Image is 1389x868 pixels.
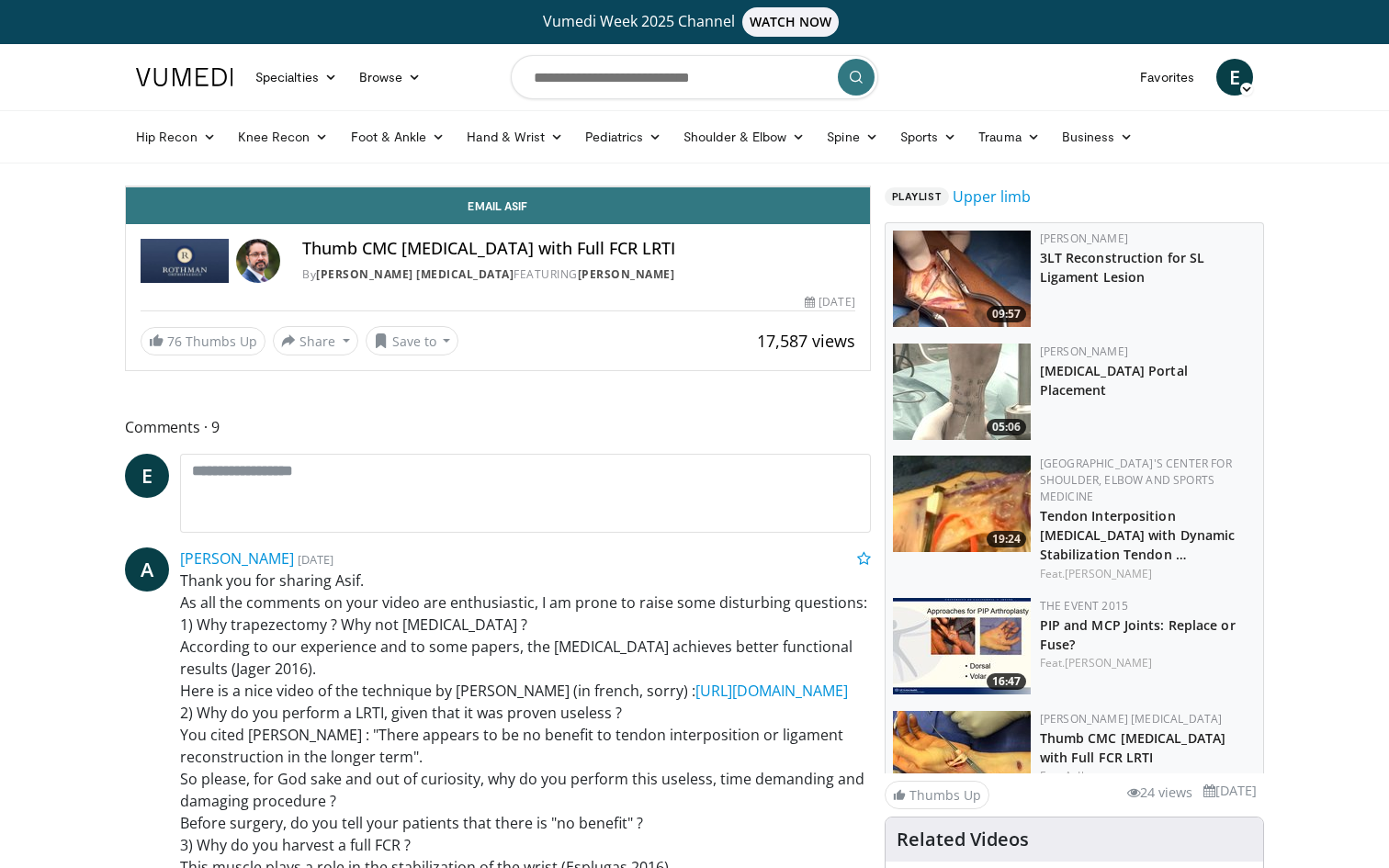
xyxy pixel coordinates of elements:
[1040,344,1128,359] a: [PERSON_NAME]
[757,330,855,352] span: 17,587 views
[885,781,989,809] a: Thumbs Up
[1040,507,1236,563] a: Tendon Interposition [MEDICAL_DATA] with Dynamic Stabilization Tendon …
[893,231,1031,327] a: 09:57
[298,551,333,568] small: [DATE]
[987,673,1026,690] span: 16:47
[141,327,265,355] a: 76 Thumbs Up
[1065,566,1152,581] a: [PERSON_NAME]
[180,548,294,569] a: [PERSON_NAME]
[1127,783,1192,803] li: 24 views
[987,306,1026,322] span: 09:57
[1040,655,1256,671] div: Feat.
[136,68,233,86] img: VuMedi Logo
[816,118,888,155] a: Spine
[340,118,457,155] a: Foot & Ankle
[695,681,848,701] a: [URL][DOMAIN_NAME]
[987,531,1026,547] span: 19:24
[672,118,816,155] a: Shoulder & Elbow
[987,419,1026,435] span: 05:06
[1040,456,1232,504] a: [GEOGRAPHIC_DATA]'s Center for Shoulder, Elbow and Sports Medicine
[1051,118,1145,155] a: Business
[578,266,675,282] a: [PERSON_NAME]
[125,547,169,592] a: A
[1040,566,1256,582] div: Feat.
[141,239,229,283] img: Rothman Hand Surgery
[1040,616,1236,653] a: PIP and MCP Joints: Replace or Fuse?
[456,118,574,155] a: Hand & Wrist
[302,266,855,283] div: By FEATURING
[348,59,433,96] a: Browse
[273,326,358,355] button: Share
[893,711,1031,807] a: 10:03
[236,239,280,283] img: Avatar
[366,326,459,355] button: Save to
[742,7,840,37] span: WATCH NOW
[126,187,870,224] a: Email Asif
[893,231,1031,327] img: 7c814fdc-9ede-4342-b9e5-91cc2eb311e9.150x105_q85_crop-smart_upscale.jpg
[1065,655,1152,671] a: [PERSON_NAME]
[227,118,340,155] a: Knee Recon
[885,187,949,206] span: Playlist
[893,711,1031,807] img: 155faa92-facb-4e6b-8eb7-d2d6db7ef378.150x105_q85_crop-smart_upscale.jpg
[511,55,878,99] input: Search topics, interventions
[125,118,227,155] a: Hip Recon
[953,186,1031,208] a: Upper limb
[139,7,1250,37] a: Vumedi Week 2025 ChannelWATCH NOW
[893,344,1031,440] img: 1c0b2465-3245-4269-8a98-0e17c59c28a9.150x105_q85_crop-smart_upscale.jpg
[889,118,968,155] a: Sports
[967,118,1051,155] a: Trauma
[805,294,854,310] div: [DATE]
[167,333,182,350] span: 76
[893,456,1031,552] img: rosenwasser_basal_joint_1.png.150x105_q85_crop-smart_upscale.jpg
[1065,768,1101,783] a: A. Ilyas
[893,598,1031,694] a: 16:47
[316,266,514,282] a: [PERSON_NAME] [MEDICAL_DATA]
[1040,711,1223,727] a: [PERSON_NAME] [MEDICAL_DATA]
[893,598,1031,694] img: f7a7d32d-1126-4cc8-becc-0a676769caaf.150x105_q85_crop-smart_upscale.jpg
[244,59,348,96] a: Specialties
[1040,729,1225,766] a: Thumb CMC [MEDICAL_DATA] with Full FCR LRTI
[1040,362,1188,399] a: [MEDICAL_DATA] Portal Placement
[1040,768,1256,784] div: Feat.
[1040,598,1128,614] a: The Event 2015
[1129,59,1205,96] a: Favorites
[1040,249,1205,286] a: 3LT Reconstruction for SL Ligament Lesion
[125,415,871,439] span: Comments 9
[893,456,1031,552] a: 19:24
[302,239,855,259] h4: Thumb CMC [MEDICAL_DATA] with Full FCR LRTI
[1203,781,1257,801] li: [DATE]
[897,829,1029,851] h4: Related Videos
[125,454,169,498] a: E
[574,118,672,155] a: Pediatrics
[1216,59,1253,96] a: E
[1040,231,1128,246] a: [PERSON_NAME]
[893,344,1031,440] a: 05:06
